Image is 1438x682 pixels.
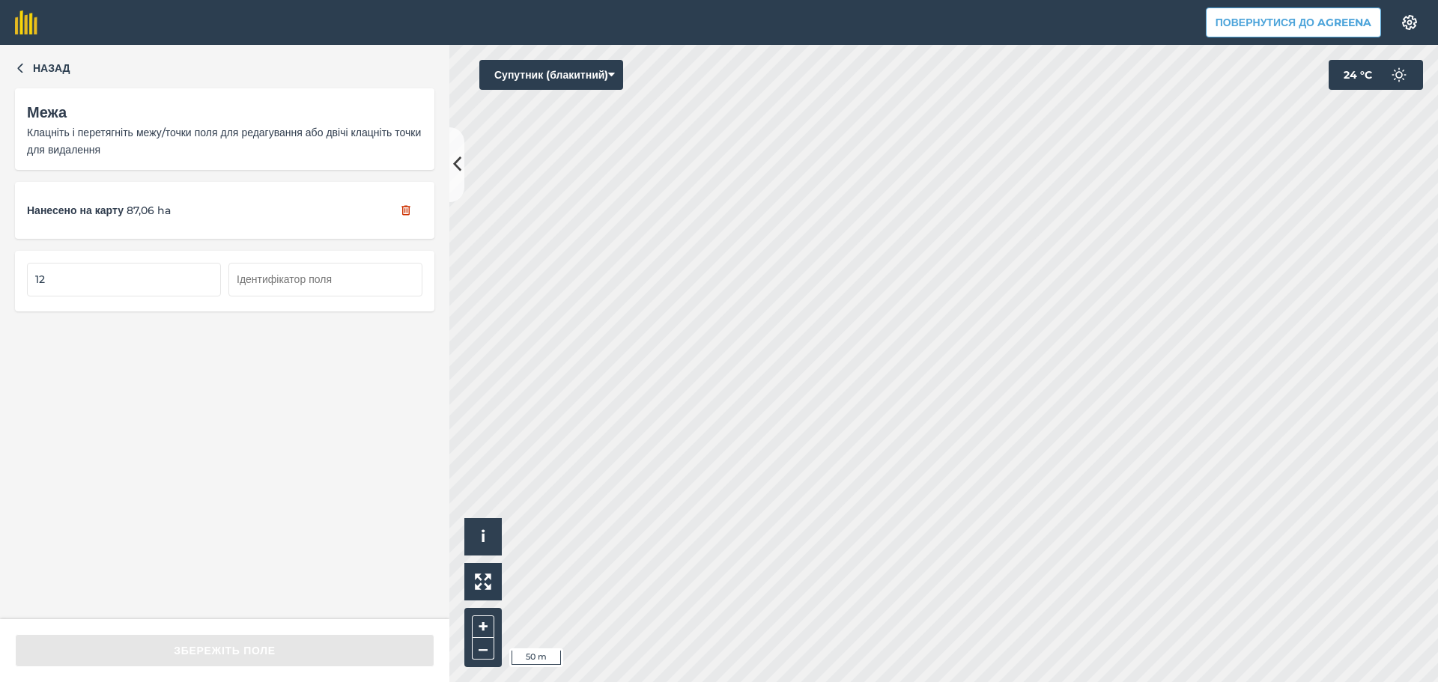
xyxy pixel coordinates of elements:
[15,634,434,667] button: ЗБЕРЕЖІТЬ ПОЛЕ
[15,60,70,76] button: Назад
[27,100,422,124] div: Межа
[472,638,494,660] button: –
[475,573,491,590] img: Four arrows, one pointing top left, one top right, one bottom right and the last bottom left
[15,10,37,34] img: fieldmargin Логотип
[127,202,171,219] span: 87,06 ha
[479,60,623,90] button: Супутник (блакитний)
[1206,7,1381,37] button: Повернутися до Agreena
[27,263,221,296] input: Назва поля
[33,60,70,76] span: Назад
[481,527,485,546] span: i
[1401,15,1419,30] img: A cog icon
[464,518,502,555] button: i
[1384,60,1414,90] img: svg+xml;base64,PD94bWwgdmVyc2lvbj0iMS4wIiBlbmNvZGluZz0idXRmLTgiPz4KPCEtLSBHZW5lcmF0b3I6IEFkb2JlIE...
[472,615,494,638] button: +
[1329,60,1423,90] button: 24 °C
[27,202,124,219] span: Нанесено на карту
[1344,60,1372,90] span: 24 ° C
[228,263,422,296] input: Ідентифікатор поля
[27,126,421,156] span: Клацніть і перетягніть межу/точки поля для редагування або двічі клацніть точки для видалення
